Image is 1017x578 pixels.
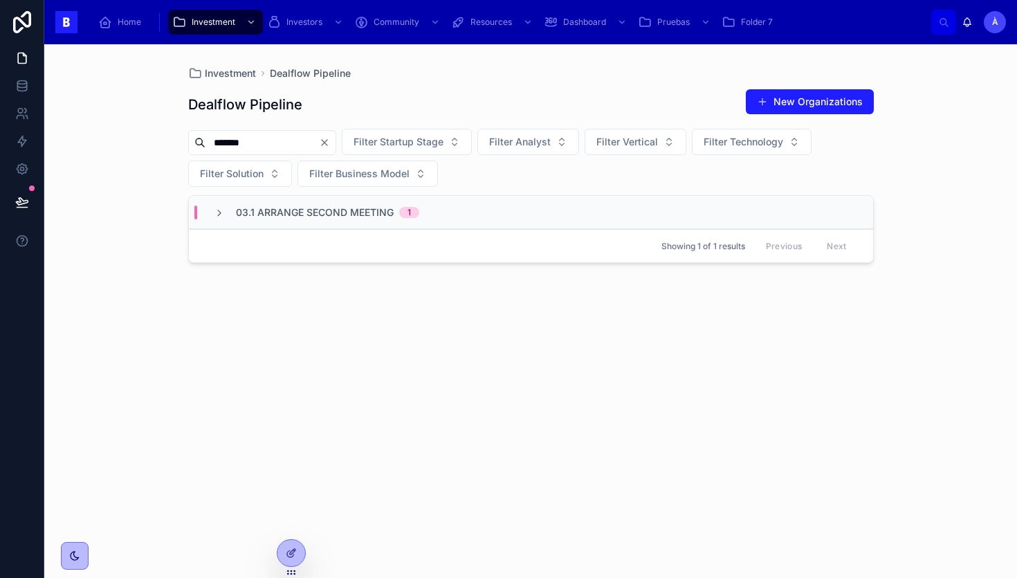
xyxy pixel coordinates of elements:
[540,10,634,35] a: Dashboard
[94,10,151,35] a: Home
[55,11,77,33] img: App logo
[263,10,350,35] a: Investors
[470,17,512,28] span: Resources
[188,161,292,187] button: Select Button
[741,17,773,28] span: Folder 7
[270,66,351,80] a: Dealflow Pipeline
[746,89,874,114] button: New Organizations
[354,135,443,149] span: Filter Startup Stage
[200,167,264,181] span: Filter Solution
[342,129,472,155] button: Select Button
[188,95,302,114] h1: Dealflow Pipeline
[563,17,606,28] span: Dashboard
[661,241,745,252] span: Showing 1 of 1 results
[992,17,998,28] span: À
[205,66,256,80] span: Investment
[489,135,551,149] span: Filter Analyst
[168,10,263,35] a: Investment
[319,137,336,148] button: Clear
[585,129,686,155] button: Select Button
[309,167,410,181] span: Filter Business Model
[477,129,579,155] button: Select Button
[447,10,540,35] a: Resources
[118,17,141,28] span: Home
[704,135,783,149] span: Filter Technology
[596,135,658,149] span: Filter Vertical
[692,129,812,155] button: Select Button
[286,17,322,28] span: Investors
[192,17,235,28] span: Investment
[407,207,411,218] div: 1
[374,17,419,28] span: Community
[657,17,690,28] span: Pruebas
[297,161,438,187] button: Select Button
[188,66,256,80] a: Investment
[89,7,931,37] div: scrollable content
[236,206,394,219] span: 03.1 Arrange Second Meeting
[717,10,782,35] a: Folder 7
[634,10,717,35] a: Pruebas
[350,10,447,35] a: Community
